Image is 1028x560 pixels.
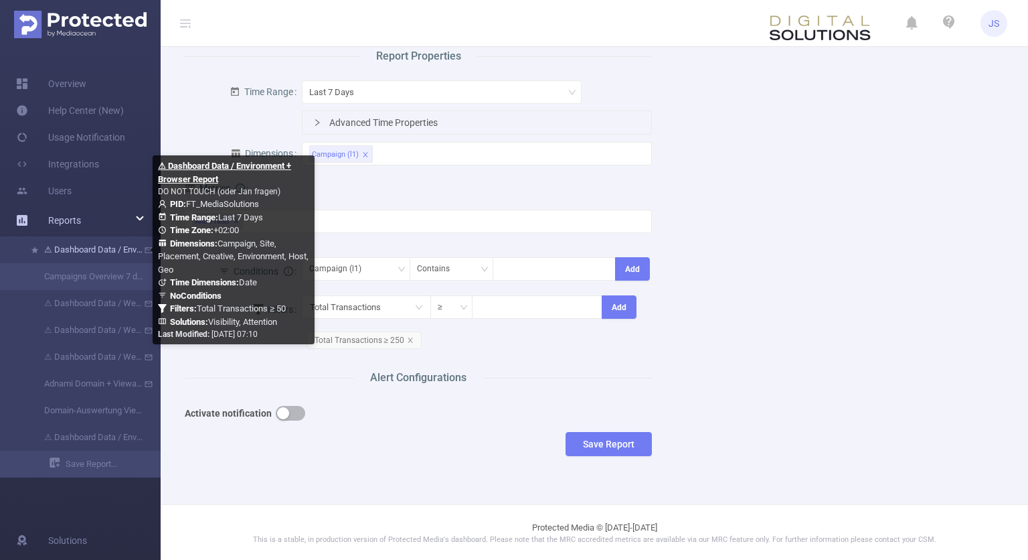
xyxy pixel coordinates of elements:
b: Dimensions : [170,238,218,249]
a: Overview [16,70,86,97]
a: ⚠ Dashboard Data / Environment + Browser Report [27,236,145,263]
span: Solutions [48,527,87,554]
a: Usage Notification [16,124,125,151]
div: Campaign (l1) [309,258,371,280]
b: Last Modified: [158,330,209,339]
span: Date [170,277,257,287]
li: Campaign (l1) [309,145,373,163]
i: icon: close [362,151,369,159]
span: Report Properties [360,48,477,64]
span: DO NOT TOUCH (oder Jan fragen) [158,187,280,196]
i: icon: down [481,265,489,275]
i: icon: down [568,88,576,98]
b: No Conditions [170,291,222,301]
button: Add [602,295,636,319]
a: Reports [48,207,81,234]
span: FT_MediaSolutions Last 7 Days +02:00 [158,199,309,327]
p: This is a stable, in production version of Protected Media's dashboard. Please note that the MRC ... [194,535,995,546]
b: Activate notification [185,408,272,419]
i: icon: right [313,119,321,127]
b: ⚠ Dashboard Data / Environment + Browser Report [158,161,291,184]
span: Reports [48,215,81,226]
div: Contains [417,258,459,280]
span: Dimensions [230,148,293,159]
span: JS [989,10,999,37]
i: icon: down [398,265,406,275]
a: Save Report... [50,451,161,478]
span: Campaign, Site, Placement, Creative, Environment, Host, Geo [158,238,309,275]
b: Filters : [170,303,197,313]
span: Time Range [230,86,293,97]
b: Solutions : [170,317,208,327]
a: Adnami Domain + Viewability Report [27,370,145,397]
a: ⚠ Dashboard Data / Weekly catch-up - [DATE] [27,344,145,370]
span: Total Transactions ≥ 50 [170,303,286,313]
a: Integrations [16,151,99,178]
img: Protected Media [14,11,147,38]
i: icon: down [460,303,468,313]
b: Time Zone: [170,225,213,235]
a: Help Center (New) [16,97,124,124]
button: Save Report [566,432,652,456]
span: [DATE] 07:10 [158,330,258,339]
div: icon: rightAdvanced Time Properties [303,111,652,134]
span: Total Transactions ≥ 250 [307,332,422,349]
div: Last 7 Days [309,81,363,103]
div: Campaign (l1) [312,146,359,163]
div: ≥ [438,296,452,318]
span: Alert Configurations [354,370,483,386]
a: ⚠ Dashboard Data / Environment + Browser Report 2.0 [27,424,145,451]
b: Time Range: [170,212,218,222]
b: Time Dimensions : [170,277,239,287]
b: PID: [170,199,186,209]
a: ⚠ Dashboard Data / Weekly catch-up - [DATE] [27,317,145,344]
a: ⚠ Dashboard Data / Weekly catch-up - [DATE] [27,290,145,317]
i: icon: user [158,200,170,208]
a: Campaigns Overview 7 days [27,263,145,290]
a: Domain-Auswertung Viewability [27,397,145,424]
a: Users [16,178,72,204]
button: Add [615,257,650,281]
span: Visibility, Attention [170,317,277,327]
i: icon: close [407,337,414,344]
